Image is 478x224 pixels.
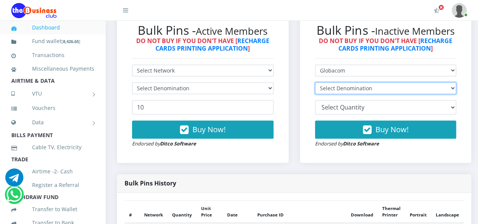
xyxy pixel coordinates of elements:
[319,37,452,52] strong: DO NOT BUY IF YOU DON'T HAVE [ ]
[315,140,379,147] small: Endorsed by
[132,120,274,139] button: Buy Now!
[11,99,94,117] a: Vouchers
[160,140,196,147] strong: Ditco Software
[223,200,253,223] th: Date
[405,200,431,223] th: Portrait
[140,200,168,223] th: Network
[168,200,197,223] th: Quantity
[197,200,223,223] th: Unit Price
[11,163,94,180] a: Airtime -2- Cash
[132,100,274,114] input: Enter Quantity
[11,139,94,156] a: Cable TV, Electricity
[61,39,80,44] small: [ ]
[11,3,57,18] img: Logo
[338,37,452,52] a: RECHARGE CARDS PRINTING APPLICATION
[196,25,267,38] small: Active Members
[343,140,379,147] strong: Ditco Software
[132,23,274,37] h2: Bulk Pins -
[11,176,94,194] a: Register a Referral
[11,19,94,36] a: Dashboard
[155,37,269,52] a: RECHARGE CARDS PRINTING APPLICATION
[63,39,79,44] b: 8,426.65
[132,140,196,147] small: Endorsed by
[431,200,464,223] th: Landscape
[11,84,94,103] a: VTU
[11,113,94,132] a: Data
[11,201,94,218] a: Transfer to Wallet
[438,5,444,10] span: Activate Your Membership
[346,200,378,223] th: Download
[315,23,456,37] h2: Bulk Pins -
[434,8,440,14] i: Activate Your Membership
[11,46,94,64] a: Transactions
[124,200,140,223] th: #
[5,174,23,187] a: Chat for support
[253,200,346,223] th: Purchase ID
[11,32,94,50] a: Fund wallet[8,426.65]
[6,191,22,204] a: Chat for support
[378,200,405,223] th: Thermal Printer
[375,25,454,38] small: Inactive Members
[11,60,94,77] a: Miscellaneous Payments
[136,37,269,52] strong: DO NOT BUY IF YOU DON'T HAVE [ ]
[124,179,176,187] strong: Bulk Pins History
[315,120,456,139] button: Buy Now!
[192,124,226,134] span: Buy Now!
[452,3,467,18] img: User
[375,124,408,134] span: Buy Now!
